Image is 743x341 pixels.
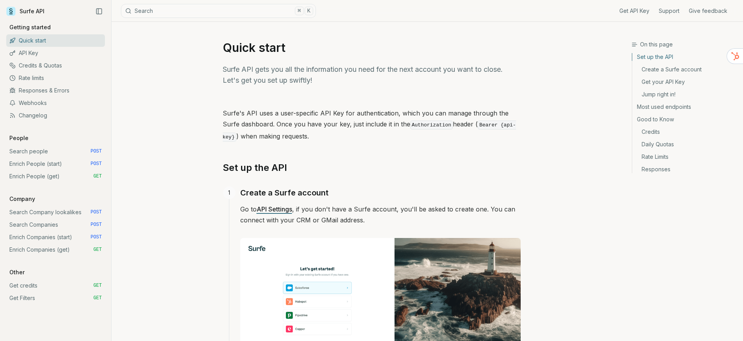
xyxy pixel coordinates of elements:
[6,218,105,231] a: Search Companies POST
[240,204,521,226] p: Go to , if you don't have a Surfe account, you'll be asked to create one. You can connect with yo...
[410,121,453,130] code: Authorization
[632,63,737,76] a: Create a Surfe account
[6,34,105,47] a: Quick start
[6,97,105,109] a: Webhooks
[6,59,105,72] a: Credits & Quotas
[121,4,316,18] button: Search⌘K
[632,76,737,88] a: Get your API Key
[6,170,105,183] a: Enrich People (get) GET
[93,173,102,179] span: GET
[305,7,313,15] kbd: K
[90,222,102,228] span: POST
[223,41,521,55] h1: Quick start
[6,47,105,59] a: API Key
[6,292,105,304] a: Get Filters GET
[90,161,102,167] span: POST
[6,134,32,142] p: People
[689,7,727,15] a: Give feedback
[90,234,102,240] span: POST
[295,7,303,15] kbd: ⌘
[257,205,292,213] a: API Settings
[223,64,521,86] p: Surfe API gets you all the information you need for the next account you want to close. Let's get...
[90,209,102,215] span: POST
[659,7,679,15] a: Support
[223,162,287,174] a: Set up the API
[6,279,105,292] a: Get credits GET
[6,109,105,122] a: Changelog
[93,295,102,301] span: GET
[6,72,105,84] a: Rate limits
[632,101,737,113] a: Most used endpoints
[6,23,54,31] p: Getting started
[6,195,38,203] p: Company
[6,231,105,243] a: Enrich Companies (start) POST
[6,268,28,276] p: Other
[6,243,105,256] a: Enrich Companies (get) GET
[240,186,328,199] a: Create a Surfe account
[631,41,737,48] h3: On this page
[632,88,737,101] a: Jump right in!
[632,53,737,63] a: Set up the API
[90,148,102,155] span: POST
[632,113,737,126] a: Good to Know
[6,84,105,97] a: Responses & Errors
[6,145,105,158] a: Search people POST
[632,151,737,163] a: Rate Limits
[619,7,649,15] a: Get API Key
[6,5,44,17] a: Surfe API
[93,247,102,253] span: GET
[632,138,737,151] a: Daily Quotas
[632,163,737,173] a: Responses
[93,282,102,289] span: GET
[632,126,737,138] a: Credits
[6,158,105,170] a: Enrich People (start) POST
[223,108,521,143] p: Surfe's API uses a user-specific API Key for authentication, which you can manage through the Sur...
[93,5,105,17] button: Collapse Sidebar
[6,206,105,218] a: Search Company lookalikes POST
